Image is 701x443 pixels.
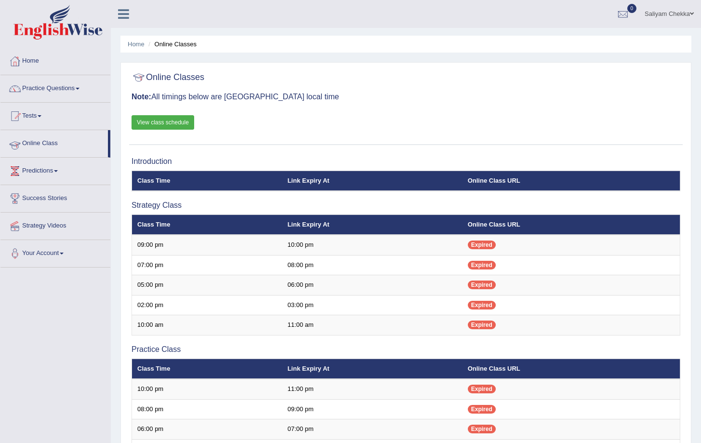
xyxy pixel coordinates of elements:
span: 0 [627,4,637,13]
td: 11:00 am [282,315,463,336]
td: 10:00 pm [132,379,282,399]
td: 11:00 pm [282,379,463,399]
td: 03:00 pm [282,295,463,315]
span: Expired [468,241,496,249]
span: Expired [468,425,496,433]
th: Class Time [132,171,282,191]
a: Predictions [0,158,110,182]
span: Expired [468,301,496,309]
a: Home [0,48,110,72]
td: 07:00 pm [132,255,282,275]
h3: Practice Class [132,345,680,354]
td: 08:00 pm [282,255,463,275]
span: Expired [468,405,496,414]
th: Link Expiry At [282,171,463,191]
td: 10:00 am [132,315,282,336]
h3: Strategy Class [132,201,680,210]
span: Expired [468,321,496,329]
td: 06:00 pm [132,419,282,440]
b: Note: [132,93,151,101]
li: Online Classes [146,40,197,49]
h3: All timings below are [GEOGRAPHIC_DATA] local time [132,93,680,101]
th: Class Time [132,215,282,235]
th: Link Expiry At [282,359,463,379]
td: 06:00 pm [282,275,463,295]
td: 02:00 pm [132,295,282,315]
a: Home [128,40,145,48]
h3: Introduction [132,157,680,166]
h2: Online Classes [132,70,204,85]
a: View class schedule [132,115,194,130]
td: 09:00 pm [282,399,463,419]
td: 10:00 pm [282,235,463,255]
th: Online Class URL [463,215,680,235]
a: Tests [0,103,110,127]
a: Your Account [0,240,110,264]
th: Online Class URL [463,359,680,379]
th: Class Time [132,359,282,379]
th: Online Class URL [463,171,680,191]
span: Expired [468,261,496,269]
a: Success Stories [0,185,110,209]
th: Link Expiry At [282,215,463,235]
td: 08:00 pm [132,399,282,419]
a: Online Class [0,130,108,154]
a: Practice Questions [0,75,110,99]
td: 09:00 pm [132,235,282,255]
td: 07:00 pm [282,419,463,440]
span: Expired [468,281,496,289]
td: 05:00 pm [132,275,282,295]
span: Expired [468,385,496,393]
a: Strategy Videos [0,213,110,237]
